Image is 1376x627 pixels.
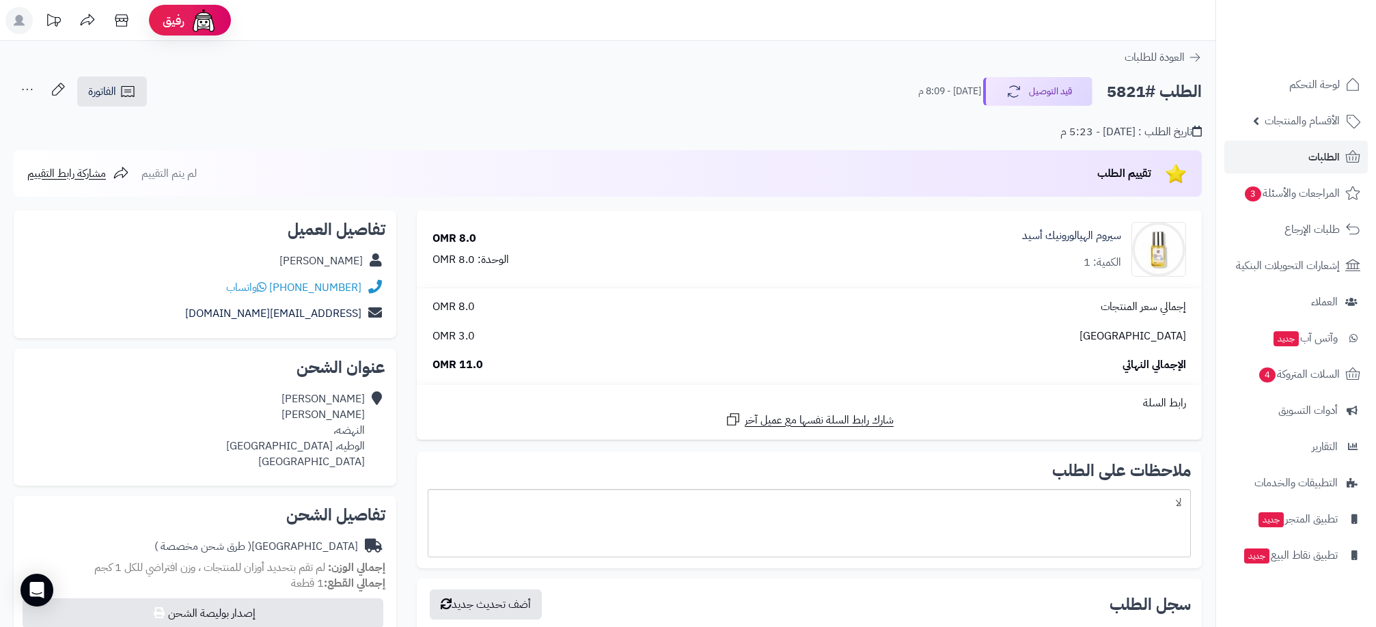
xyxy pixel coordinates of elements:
div: Open Intercom Messenger [20,574,53,607]
span: تقييم الطلب [1097,165,1151,182]
div: الكمية: 1 [1084,255,1121,270]
span: إجمالي سعر المنتجات [1101,299,1186,315]
a: وآتس آبجديد [1224,322,1368,354]
span: جديد [1274,331,1299,346]
small: [DATE] - 8:09 م [918,85,981,98]
span: رفيق [163,12,184,29]
a: تحديثات المنصة [36,7,70,38]
span: طلبات الإرجاع [1284,220,1340,239]
img: 1739578643-cm516f0fm0mpe01kl9e8k1mvk_H_SEURM-09-90x90.jpg [1132,222,1185,277]
a: الطلبات [1224,141,1368,173]
h2: ملاحظات على الطلب [428,462,1191,479]
span: التطبيقات والخدمات [1254,473,1338,492]
span: التقارير [1312,437,1338,456]
a: العملاء [1224,285,1368,318]
span: الفاتورة [88,83,116,100]
div: تاريخ الطلب : [DATE] - 5:23 م [1060,124,1202,140]
span: 4 [1259,367,1276,382]
span: الأقسام والمنتجات [1265,111,1340,130]
span: العملاء [1311,292,1338,311]
span: تطبيق نقاط البيع [1243,546,1338,565]
a: المراجعات والأسئلة3 [1224,177,1368,210]
a: [PHONE_NUMBER] [269,279,361,296]
a: تطبيق المتجرجديد [1224,503,1368,535]
span: 3.0 OMR [432,329,475,344]
div: [GEOGRAPHIC_DATA] [154,539,358,555]
div: [PERSON_NAME] [PERSON_NAME] النهضه، الوطيه، [GEOGRAPHIC_DATA] [GEOGRAPHIC_DATA] [226,391,365,469]
button: قيد التوصيل [983,77,1092,106]
a: مشاركة رابط التقييم [27,165,129,182]
a: طلبات الإرجاع [1224,213,1368,246]
small: 1 قطعة [291,575,385,591]
a: واتساب [226,279,266,296]
span: [GEOGRAPHIC_DATA] [1079,329,1186,344]
span: لم تقم بتحديد أوزان للمنتجات ، وزن افتراضي للكل 1 كجم [94,559,325,576]
a: السلات المتروكة4 [1224,358,1368,391]
span: وآتس آب [1272,329,1338,348]
a: أدوات التسويق [1224,394,1368,427]
span: 11.0 OMR [432,357,483,373]
a: الفاتورة [77,76,147,107]
strong: إجمالي القطع: [324,575,385,591]
h2: تفاصيل الشحن [25,507,385,523]
a: لوحة التحكم [1224,68,1368,101]
h2: الطلب #5821 [1107,78,1202,106]
a: سيروم الهيالورونيك أسيد [1022,228,1121,244]
h3: سجل الطلب [1110,596,1191,613]
span: جديد [1244,548,1269,563]
span: أدوات التسويق [1278,401,1338,420]
a: التقارير [1224,430,1368,463]
a: شارك رابط السلة نفسها مع عميل آخر [725,411,894,428]
span: لم يتم التقييم [141,165,197,182]
span: الإجمالي النهائي [1123,357,1186,373]
span: الطلبات [1308,148,1340,167]
div: 8.0 OMR [432,231,476,247]
span: تطبيق المتجر [1257,510,1338,529]
div: الوحدة: 8.0 OMR [432,252,509,268]
h2: تفاصيل العميل [25,221,385,238]
img: ai-face.png [190,7,217,34]
span: جديد [1258,512,1284,527]
div: لا [428,489,1191,557]
span: شارك رابط السلة نفسها مع عميل آخر [745,413,894,428]
span: 8.0 OMR [432,299,475,315]
span: العودة للطلبات [1125,49,1185,66]
span: 3 [1245,186,1261,201]
a: إشعارات التحويلات البنكية [1224,249,1368,282]
span: السلات المتروكة [1258,365,1340,384]
a: تطبيق نقاط البيعجديد [1224,539,1368,572]
a: [EMAIL_ADDRESS][DOMAIN_NAME] [185,305,361,322]
span: المراجعات والأسئلة [1243,184,1340,203]
a: العودة للطلبات [1125,49,1202,66]
h2: عنوان الشحن [25,359,385,376]
strong: إجمالي الوزن: [328,559,385,576]
div: رابط السلة [422,395,1196,411]
span: مشاركة رابط التقييم [27,165,106,182]
span: لوحة التحكم [1289,75,1340,94]
a: التطبيقات والخدمات [1224,466,1368,499]
span: ( طرق شحن مخصصة ) [154,538,251,555]
img: logo-2.png [1283,36,1363,65]
div: [PERSON_NAME] [279,253,363,269]
button: أضف تحديث جديد [430,589,542,619]
span: إشعارات التحويلات البنكية [1236,256,1340,275]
